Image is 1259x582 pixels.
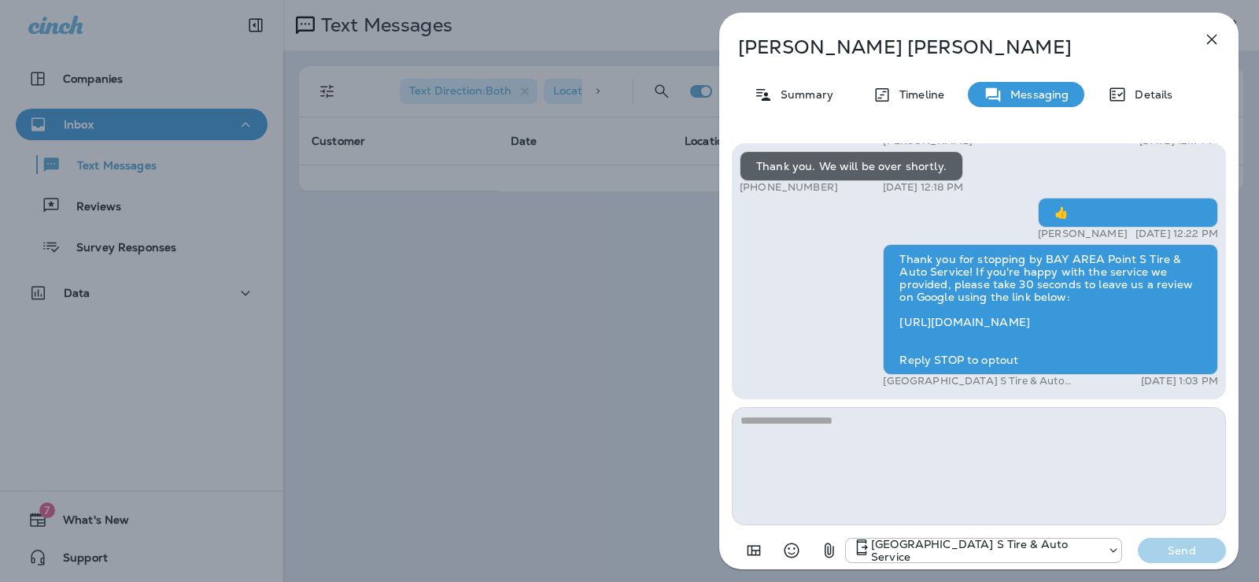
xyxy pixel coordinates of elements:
button: Select an emoji [776,535,807,566]
p: Timeline [892,88,944,101]
p: [PERSON_NAME] [PERSON_NAME] [738,36,1168,58]
div: Thank you. We will be over shortly. [740,151,963,181]
p: [DATE] 12:22 PM [1135,228,1218,240]
button: Add in a premade template [738,535,770,566]
p: [PHONE_NUMBER] [740,181,838,194]
p: [GEOGRAPHIC_DATA] S Tire & Auto Service [871,538,1099,563]
p: [DATE] 12:18 PM [883,181,963,194]
p: [PERSON_NAME] [1038,228,1128,240]
p: Summary [773,88,833,101]
p: [GEOGRAPHIC_DATA] S Tire & Auto Service [883,375,1084,387]
div: +1 (301) 975-0024 [846,538,1121,563]
div: Thank you for stopping by BAY AREA Point S Tire & Auto Service! If you're happy with the service ... [883,244,1218,375]
p: [DATE] 1:03 PM [1141,375,1218,387]
p: Messaging [1002,88,1069,101]
p: Details [1127,88,1172,101]
div: 👍 [1038,198,1218,228]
